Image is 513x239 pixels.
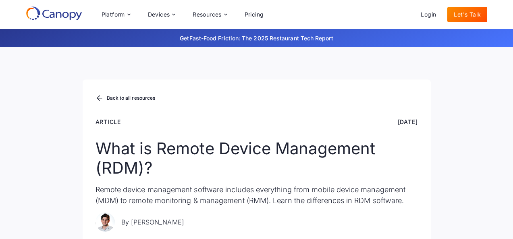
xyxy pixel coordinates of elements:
div: Back to all resources [107,96,156,101]
div: Devices [141,6,182,23]
div: Resources [193,12,222,17]
p: Remote device management software includes everything from mobile device management (MDM) to remo... [96,184,418,206]
a: Login [414,7,442,22]
a: Back to all resources [96,93,156,104]
div: Platform [102,12,125,17]
div: Article [96,117,121,126]
a: Let's Talk [447,7,487,22]
h1: What is Remote Device Management (RDM)? [96,139,418,178]
div: Devices [148,12,170,17]
a: Fast-Food Friction: The 2025 Restaurant Tech Report [189,35,333,42]
p: By [PERSON_NAME] [121,217,184,227]
div: [DATE] [398,117,418,126]
p: Get [59,34,454,42]
div: Resources [186,6,233,23]
a: Pricing [238,7,270,22]
div: Platform [95,6,137,23]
